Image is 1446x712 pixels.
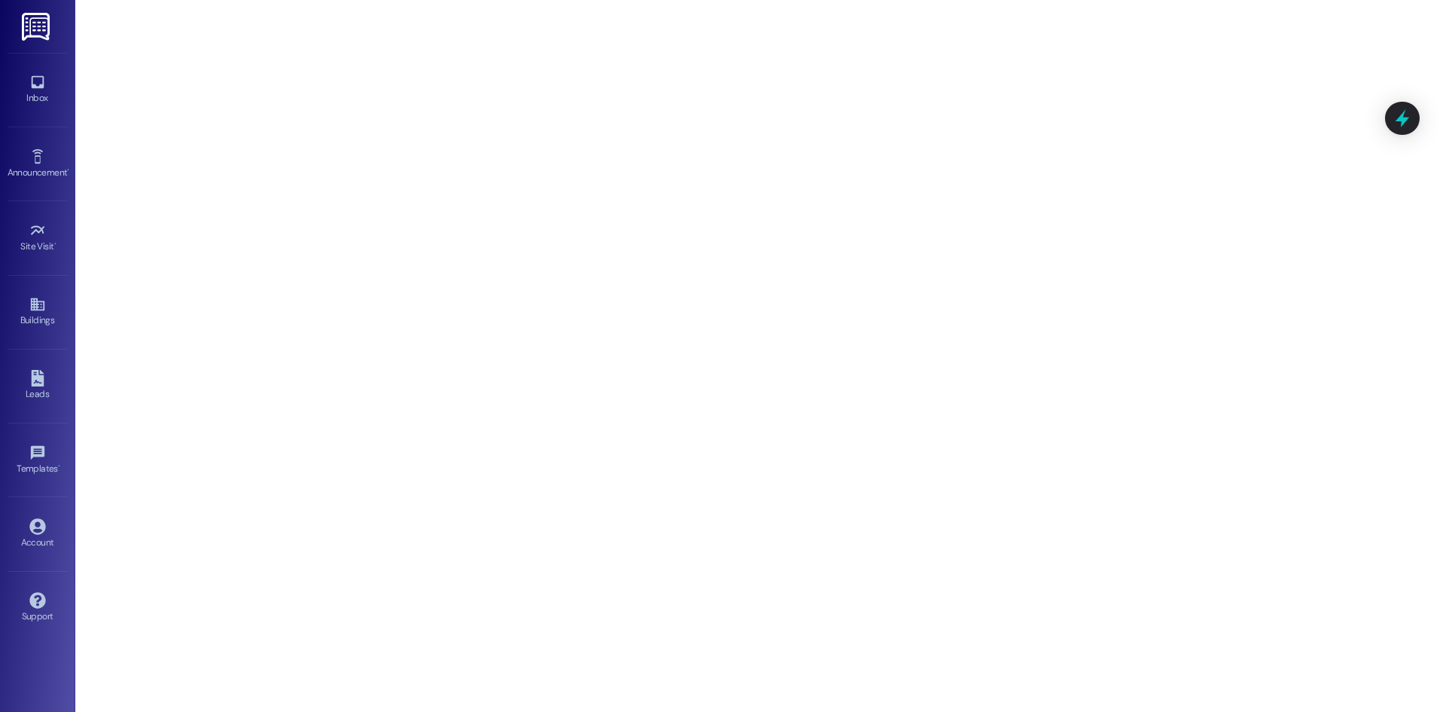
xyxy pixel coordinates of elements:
a: Leads [8,365,68,406]
a: Support [8,588,68,628]
span: • [54,239,56,249]
a: Templates • [8,440,68,481]
img: ResiDesk Logo [22,13,53,41]
a: Inbox [8,69,68,110]
a: Site Visit • [8,218,68,258]
span: • [67,165,69,176]
a: Buildings [8,292,68,332]
a: Account [8,514,68,555]
span: • [58,461,60,472]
